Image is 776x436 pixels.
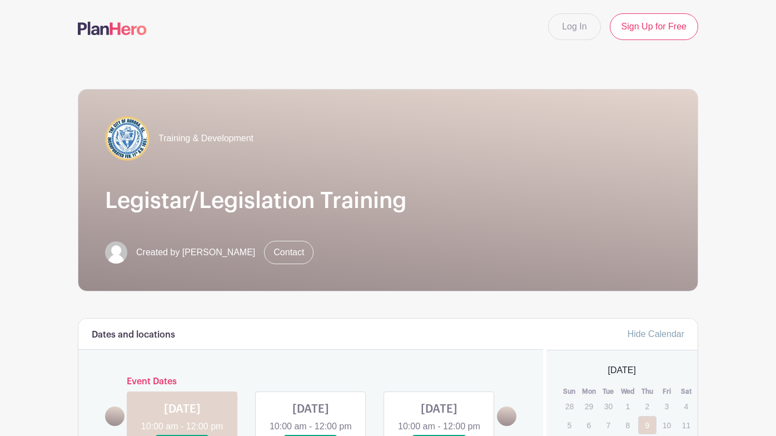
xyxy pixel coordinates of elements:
p: 1 [619,398,637,415]
a: Sign Up for Free [610,13,698,40]
img: logo-507f7623f17ff9eddc593b1ce0a138ce2505c220e1c5a4e2b4648c50719b7d32.svg [78,22,147,35]
p: 7 [599,417,618,434]
a: Hide Calendar [628,329,684,339]
p: 30 [599,398,618,415]
a: Log In [548,13,600,40]
th: Tue [599,386,618,397]
th: Fri [657,386,676,397]
p: 4 [677,398,695,415]
p: 6 [580,417,598,434]
th: Wed [618,386,638,397]
p: 2 [638,398,656,415]
img: COA%20logo%20(2).jpg [105,116,150,161]
p: 8 [619,417,637,434]
p: 29 [580,398,598,415]
th: Sun [560,386,579,397]
span: Training & Development [158,132,253,145]
a: Contact [264,241,314,264]
p: 28 [560,398,579,415]
th: Mon [579,386,599,397]
img: default-ce2991bfa6775e67f084385cd625a349d9dcbb7a52a09fb2fda1e96e2d18dcdb.png [105,241,127,264]
p: 5 [560,417,579,434]
th: Thu [638,386,657,397]
p: 11 [677,417,695,434]
h6: Event Dates [125,376,497,387]
span: Created by [PERSON_NAME] [136,246,255,259]
p: 3 [658,398,676,415]
h1: Legistar/Legislation Training [105,187,671,214]
a: 9 [638,416,656,434]
p: 10 [658,417,676,434]
th: Sat [676,386,696,397]
span: [DATE] [608,364,636,377]
h6: Dates and locations [92,330,175,340]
